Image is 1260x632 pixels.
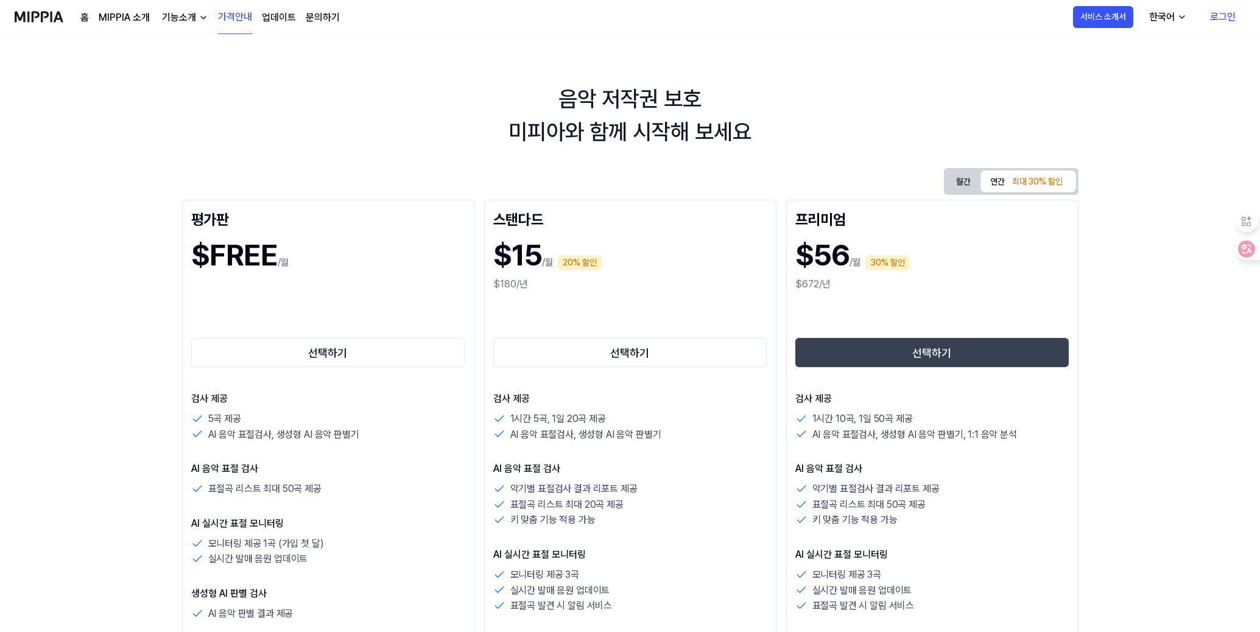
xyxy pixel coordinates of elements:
p: AI 실시간 표절 모니터링 [191,516,465,531]
div: 최대 30% 할인 [1008,173,1066,191]
p: 검사 제공 [493,391,767,406]
a: MIPPIA 소개 [99,10,150,25]
div: 20% 할인 [558,255,602,270]
p: AI 음악 표절검사, 생성형 AI 음악 판별기 [208,427,359,443]
p: AI 음악 표절 검사 [493,462,767,476]
div: 기능소개 [160,10,199,25]
div: $672/년 [795,277,1069,292]
p: 검사 제공 [795,391,1069,406]
div: 스탠다드 [493,209,767,228]
a: 홈 [80,10,89,25]
div: $180/년 [493,277,767,292]
p: 표절곡 발견 시 알림 서비스 [510,598,613,614]
p: 실시간 발매 음원 업데이트 [812,583,912,599]
p: 5곡 제공 [208,411,241,427]
a: 가격안내 [218,1,252,34]
div: 30% 할인 [865,255,910,270]
button: 선택하기 [493,338,767,367]
p: /월 [850,255,861,270]
h1: $56 [795,233,850,277]
button: 서비스 소개서 [1073,6,1133,28]
p: 검사 제공 [191,391,465,406]
p: AI 실시간 표절 모니터링 [795,547,1069,562]
a: 선택하기 [191,335,465,370]
p: 모니터링 제공 3곡 [510,567,579,583]
div: 한국어 [1147,10,1177,24]
p: 실시간 발매 음원 업데이트 [510,583,610,599]
p: 악기별 표절검사 결과 리포트 제공 [510,481,638,497]
p: /월 [278,255,289,270]
p: 1시간 10곡, 1일 50곡 제공 [812,411,913,427]
button: 한국어 [1139,5,1194,29]
a: 선택하기 [493,335,767,370]
p: 표절곡 리스트 최대 50곡 제공 [208,481,322,497]
p: AI 음악 표절 검사 [191,462,465,476]
p: 표절곡 리스트 최대 20곡 제공 [510,497,624,513]
div: 평가판 [191,209,465,228]
button: 연간 [980,170,1075,192]
a: 문의하기 [306,10,340,25]
p: 모니터링 제공 3곡 [812,567,881,583]
p: 1시간 5곡, 1일 20곡 제공 [510,411,606,427]
button: 선택하기 [191,338,465,367]
img: down [199,13,208,23]
p: AI 음악 표절검사, 생성형 AI 음악 판별기 [510,427,661,443]
p: 악기별 표절검사 결과 리포트 제공 [812,481,940,497]
button: 월간 [946,170,980,193]
p: 모니터링 제공 1곡 (가입 첫 달) [208,536,324,552]
p: AI 음악 판별 결과 제공 [208,606,294,622]
p: 키 맞춤 기능 적용 가능 [510,512,596,528]
h1: $15 [493,233,542,277]
button: 기능소개 [160,10,208,25]
h1: $FREE [191,233,278,277]
p: 실시간 발매 음원 업데이트 [208,551,308,567]
a: 선택하기 [795,335,1069,370]
div: 프리미엄 [795,209,1069,228]
a: 업데이트 [262,10,296,25]
p: 키 맞춤 기능 적용 가능 [812,512,898,528]
p: /월 [542,255,554,270]
p: 표절곡 리스트 최대 50곡 제공 [812,497,926,513]
p: 표절곡 발견 시 알림 서비스 [812,598,915,614]
p: AI 실시간 표절 모니터링 [493,547,767,562]
p: AI 음악 표절 검사 [795,462,1069,476]
p: AI 음악 표절검사, 생성형 AI 음악 판별기, 1:1 음악 분석 [812,427,1017,443]
button: 선택하기 [795,338,1069,367]
p: 생성형 AI 판별 검사 [191,586,465,601]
